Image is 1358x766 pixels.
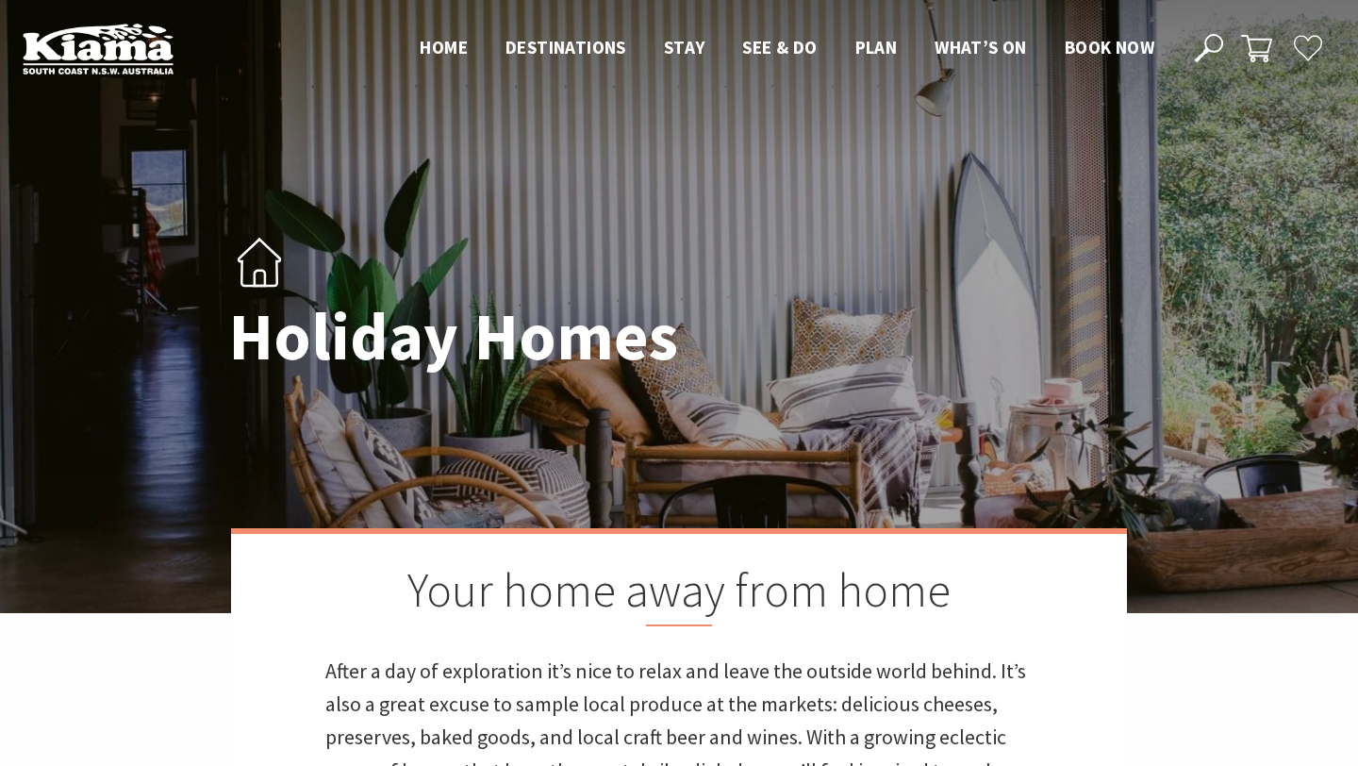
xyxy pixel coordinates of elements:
span: Home [420,36,468,58]
span: Stay [664,36,705,58]
span: Destinations [505,36,626,58]
nav: Main Menu [401,33,1173,64]
h1: Holiday Homes [229,301,762,374]
span: Book now [1065,36,1154,58]
span: Plan [855,36,898,58]
span: See & Do [742,36,817,58]
img: Kiama Logo [23,23,174,75]
h2: Your home away from home [325,562,1033,626]
span: What’s On [935,36,1027,58]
